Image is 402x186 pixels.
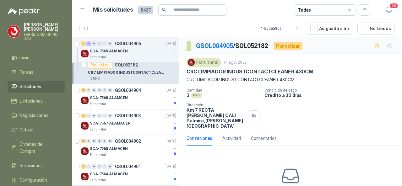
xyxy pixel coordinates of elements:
[92,139,96,143] div: 0
[81,40,177,60] a: 5 1 0 0 0 0 GSOL004905[DATE] Company LogoSCA-7569 ALMACENEstrumetal
[90,171,128,177] p: SCA-7564 ALMACEN
[93,5,133,14] h1: Mis solicitudes
[8,81,65,93] a: Solicitudes
[81,164,86,169] div: 2
[383,4,394,16] button: 20
[8,95,65,107] a: Licitaciones
[90,120,131,126] p: SCA-7567 ALAMACEN
[115,41,141,46] p: GSOL004905
[19,54,30,61] span: Inicio
[251,135,277,142] div: Comentarios
[92,41,96,46] div: 0
[222,135,241,142] div: Actividad
[90,55,106,60] p: Estrumetal
[19,112,48,119] span: Negociaciones
[92,164,96,169] div: 0
[90,146,128,152] p: SCA-7565 ALMACEN
[298,7,311,13] div: Todas
[90,102,106,107] p: Estrumetal
[81,50,89,57] img: Company Logo
[187,135,212,142] div: Cotizaciones
[81,87,177,107] a: 9 0 0 0 0 0 GSOL004904[DATE] Company LogoSCA-7568 ALAMCENEstrumetal
[88,76,102,81] div: 3 UND
[8,138,65,157] a: Órdenes de Compra
[166,41,176,47] p: [DATE]
[97,114,102,118] div: 0
[108,139,112,143] div: 0
[187,58,221,67] div: Estrumetal
[19,162,43,169] span: Remisiones
[81,41,86,46] div: 5
[81,88,86,93] div: 9
[115,164,141,169] p: GSOL004901
[187,88,259,93] p: Cantidad
[86,114,91,118] div: 0
[81,97,89,104] img: Company Logo
[88,61,112,69] div: Por cotizar
[389,3,398,9] span: 20
[97,164,102,169] div: 0
[187,103,246,107] p: Dirección
[19,69,33,76] span: Tareas
[115,114,141,118] p: GSOL004903
[166,138,176,144] p: [DATE]
[90,152,106,157] p: Estrumetal
[108,164,112,169] div: 0
[81,114,86,118] div: 5
[19,177,47,183] span: Configuración
[102,114,107,118] div: 0
[102,164,107,169] div: 0
[102,88,107,93] div: 0
[261,24,302,34] div: 1 - 50 de 5806
[108,88,112,93] div: 0
[115,63,138,67] p: SOL052182
[81,122,89,130] img: Company Logo
[8,124,65,136] a: Cotizar
[166,88,176,93] p: [DATE]
[196,42,233,50] a: GSOL004905
[19,83,41,90] span: Solicitudes
[162,8,166,12] span: search
[166,113,176,119] p: [DATE]
[8,25,20,37] img: Company Logo
[88,70,166,76] p: CRC LIMPIADOR INDUSTCONTACTCLEANER 430CM
[102,139,107,143] div: 0
[108,114,112,118] div: 0
[8,8,40,15] img: Logo peakr
[187,76,394,83] p: CRC LIMPIADOR INDUSTCONTACTCLEANER 430CM
[97,41,102,46] div: 0
[108,41,112,46] div: 0
[86,88,91,93] div: 0
[188,59,195,66] img: Company Logo
[138,6,153,14] span: 8427
[81,173,89,180] img: Company Logo
[102,41,107,46] div: 0
[274,42,302,50] div: Por cotizar
[24,23,65,31] p: [PERSON_NAME] [PERSON_NAME]
[81,147,89,155] img: Company Logo
[97,88,102,93] div: 0
[81,163,177,183] a: 2 0 0 0 0 0 GSOL004901[DATE] Company LogoSCA-7564 ALMACENEstrumetal
[115,139,141,143] p: GSOL004902
[72,59,179,84] a: Por cotizarSOL052182CRC LIMPIADOR INDUSTCONTACTCLEANER 430CM3 UND
[8,160,65,172] a: Remisiones
[264,88,399,93] p: Condición de pago
[196,41,269,51] p: / SOL052182
[81,137,177,157] a: 9 0 0 0 0 0 GSOL004902[DATE] Company LogoSCA-7565 ALMACENEstrumetal
[8,52,65,64] a: Inicio
[92,88,96,93] div: 0
[264,93,399,98] p: Crédito a 30 días
[86,41,91,46] div: 1
[19,98,43,104] span: Licitaciones
[8,174,65,186] a: Configuración
[8,66,65,78] a: Tareas
[357,23,394,35] button: No Leídos
[81,112,177,132] a: 5 0 0 0 0 0 GSOL004903[DATE] Company LogoSCA-7567 ALAMACENEstrumetal
[187,93,189,98] p: 3
[90,48,128,54] p: SCA-7569 ALMACEN
[191,93,202,98] div: UND
[90,178,106,183] p: Estrumetal
[115,88,141,93] p: GSOL004904
[81,139,86,143] div: 9
[307,23,352,35] button: Asignado a mi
